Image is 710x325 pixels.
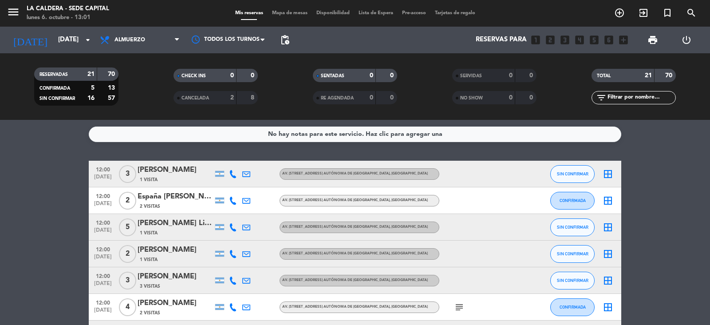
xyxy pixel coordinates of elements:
i: [DATE] [7,30,54,50]
button: CONFIRMADA [550,192,595,210]
strong: 2 [230,95,234,101]
strong: 13 [108,85,117,91]
span: RE AGENDADA [321,96,354,100]
span: 3 [119,272,136,289]
span: Pre-acceso [398,11,430,16]
span: SIN CONFIRMAR [557,171,588,176]
strong: 0 [509,95,513,101]
span: 3 Visitas [140,283,160,290]
span: 12:00 [92,244,114,254]
strong: 5 [91,85,95,91]
i: subject [454,302,465,313]
i: exit_to_app [638,8,649,18]
span: NO SHOW [460,96,483,100]
span: 12:00 [92,270,114,281]
strong: 21 [87,71,95,77]
div: La Caldera - Sede Capital [27,4,109,13]
span: SIN CONFIRMAR [39,96,75,101]
i: menu [7,5,20,19]
span: Av. [STREET_ADDRESS] Autónoma de [GEOGRAPHIC_DATA], [GEOGRAPHIC_DATA] [282,225,428,229]
div: [PERSON_NAME] [138,164,213,176]
span: Almuerzo [114,37,145,43]
div: España [PERSON_NAME] [138,191,213,202]
span: CHECK INS [181,74,206,78]
i: arrow_drop_down [83,35,93,45]
div: No hay notas para este servicio. Haz clic para agregar una [268,129,442,139]
i: looks_6 [603,34,615,46]
span: CONFIRMADA [560,198,586,203]
span: Av. [STREET_ADDRESS] Autónoma de [GEOGRAPHIC_DATA], [GEOGRAPHIC_DATA] [282,172,428,175]
strong: 0 [529,95,535,101]
span: 4 [119,298,136,316]
strong: 0 [230,72,234,79]
i: turned_in_not [662,8,673,18]
span: Reservas para [476,36,527,44]
span: 3 [119,165,136,183]
i: looks_one [530,34,541,46]
div: [PERSON_NAME] [138,244,213,256]
span: Tarjetas de regalo [430,11,480,16]
span: SIN CONFIRMAR [557,225,588,230]
button: SIN CONFIRMAR [550,218,595,236]
span: 5 [119,218,136,236]
span: Av. [STREET_ADDRESS] Autónoma de [GEOGRAPHIC_DATA], [GEOGRAPHIC_DATA] [282,305,428,309]
strong: 0 [509,72,513,79]
span: SERVIDAS [460,74,482,78]
div: [PERSON_NAME] Liste [138,218,213,229]
span: SIN CONFIRMAR [557,278,588,283]
div: [PERSON_NAME] [138,297,213,309]
span: pending_actions [280,35,290,45]
strong: 70 [108,71,117,77]
span: [DATE] [92,174,114,184]
strong: 0 [529,72,535,79]
span: [DATE] [92,307,114,317]
i: filter_list [596,92,607,103]
input: Filtrar por nombre... [607,93,675,103]
span: SENTADAS [321,74,344,78]
span: Lista de Espera [354,11,398,16]
span: 12:00 [92,297,114,307]
span: CONFIRMADA [560,305,586,309]
i: border_all [603,302,613,313]
i: border_all [603,249,613,259]
span: SIN CONFIRMAR [557,251,588,256]
span: Av. [STREET_ADDRESS] Autónoma de [GEOGRAPHIC_DATA], [GEOGRAPHIC_DATA] [282,278,428,282]
span: TOTAL [597,74,611,78]
i: add_box [618,34,629,46]
button: SIN CONFIRMAR [550,165,595,183]
span: print [647,35,658,45]
span: Av. [STREET_ADDRESS] Autónoma de [GEOGRAPHIC_DATA], [GEOGRAPHIC_DATA] [282,198,428,202]
span: Mapa de mesas [268,11,312,16]
span: 2 [119,245,136,263]
span: RESERVADAS [39,72,68,77]
span: CANCELADA [181,96,209,100]
button: CONFIRMADA [550,298,595,316]
strong: 0 [390,72,395,79]
span: 2 [119,192,136,210]
span: 2 Visitas [140,309,160,317]
span: Mis reservas [231,11,268,16]
i: looks_4 [574,34,585,46]
strong: 0 [370,95,373,101]
span: CONFIRMADA [39,86,70,91]
strong: 8 [251,95,256,101]
span: 12:00 [92,164,114,174]
i: add_circle_outline [614,8,625,18]
span: 1 Visita [140,230,158,237]
i: looks_5 [588,34,600,46]
button: SIN CONFIRMAR [550,245,595,263]
button: menu [7,5,20,22]
button: SIN CONFIRMAR [550,272,595,289]
strong: 70 [665,72,674,79]
i: looks_two [544,34,556,46]
span: 12:00 [92,217,114,227]
i: power_settings_new [681,35,692,45]
strong: 16 [87,95,95,101]
i: border_all [603,195,613,206]
span: [DATE] [92,201,114,211]
span: Av. [STREET_ADDRESS] Autónoma de [GEOGRAPHIC_DATA], [GEOGRAPHIC_DATA] [282,252,428,255]
span: 1 Visita [140,176,158,183]
strong: 0 [370,72,373,79]
div: lunes 6. octubre - 13:01 [27,13,109,22]
i: border_all [603,169,613,179]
